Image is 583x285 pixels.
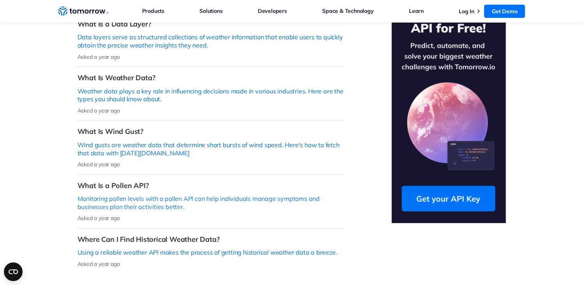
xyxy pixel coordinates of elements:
[322,6,373,16] a: Space & Technology
[77,161,345,168] p: Asked a year ago
[77,87,345,104] p: Weather data plays a key role in influencing decisions made in various industries. Here are the t...
[77,175,345,229] a: What Is a Pollen API?Monitoring pollen levels with a pollen API can help individuals manage sympt...
[142,6,164,16] a: Products
[77,181,345,190] h3: What Is a Pollen API?
[409,6,424,16] a: Learn
[77,248,345,257] p: Using a reliable weather API makes the process of getting historical weather data a breeze.
[77,229,345,274] a: Where Can I Find Historical Weather Data?Using a reliable weather API makes the process of gettin...
[77,73,345,82] h3: What Is Weather Data?
[77,127,345,136] h3: What Is Wind Gust?
[77,13,345,67] a: What Is a Data Layer?Data layers serve as structured collections of weather information that enab...
[77,141,345,157] p: Wind gusts are weather data that determine short bursts of wind speed. Here's how to fetch that d...
[4,262,23,281] button: Open CMP widget
[77,19,345,28] h3: What Is a Data Layer?
[77,67,345,121] a: What Is Weather Data?Weather data plays a key role in influencing decisions made in various indus...
[77,33,345,49] p: Data layers serve as structured collections of weather information that enable users to quickly o...
[77,107,345,114] p: Asked a year ago
[484,5,525,18] a: Get Demo
[77,121,345,174] a: What Is Wind Gust?Wind gusts are weather data that determine short bursts of wind speed. Here's h...
[58,5,109,17] a: Home link
[77,260,345,267] p: Asked a year ago
[258,6,287,16] a: Developers
[77,215,345,222] p: Asked a year ago
[77,235,345,244] h3: Where Can I Find Historical Weather Data?
[77,195,345,211] p: Monitoring pollen levels with a pollen API can help individuals manage symptoms and businesses pl...
[77,53,345,60] p: Asked a year ago
[459,8,474,15] a: Log In
[199,6,222,16] a: Solutions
